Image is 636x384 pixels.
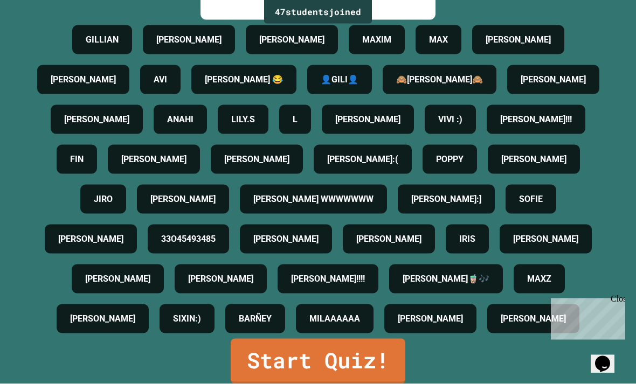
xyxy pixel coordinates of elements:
[253,193,374,206] h4: [PERSON_NAME] WWWWWWW
[398,312,463,325] h4: [PERSON_NAME]
[327,153,398,166] h4: [PERSON_NAME]:(
[70,312,135,325] h4: [PERSON_NAME]
[150,193,216,206] h4: [PERSON_NAME]
[547,294,625,340] iframe: chat widget
[156,33,222,46] h4: [PERSON_NAME]
[403,273,489,285] h4: [PERSON_NAME]🧋🎶
[362,33,391,46] h4: MAXIM
[86,33,119,46] h4: GILLIAN
[309,312,360,325] h4: MILAAAAAA
[173,312,201,325] h4: SIXIN:)
[85,273,150,285] h4: [PERSON_NAME]
[591,341,625,373] iframe: chat widget
[486,33,551,46] h4: [PERSON_NAME]
[335,113,400,126] h4: [PERSON_NAME]
[519,193,543,206] h4: SOFIE
[513,233,578,246] h4: [PERSON_NAME]
[188,273,253,285] h4: [PERSON_NAME]
[527,273,551,285] h4: MAXZ
[356,233,421,246] h4: [PERSON_NAME]
[161,233,216,246] h4: 33O45493485
[438,113,462,126] h4: VIVI :)
[64,113,129,126] h4: [PERSON_NAME]
[224,153,289,166] h4: [PERSON_NAME]
[154,73,167,86] h4: AVI
[500,113,572,126] h4: [PERSON_NAME]!!!
[121,153,186,166] h4: [PERSON_NAME]
[239,312,272,325] h4: BARÑEY
[94,193,113,206] h4: JIRO
[293,113,298,126] h4: L
[205,73,283,86] h4: [PERSON_NAME] 😂
[436,153,464,166] h4: POPPY
[396,73,483,86] h4: 🙈[PERSON_NAME]🙈
[51,73,116,86] h4: [PERSON_NAME]
[501,153,566,166] h4: [PERSON_NAME]
[167,113,193,126] h4: ANAHI
[411,193,481,206] h4: [PERSON_NAME]:]
[231,339,405,384] a: Start Quiz!
[231,113,255,126] h4: LILY.S
[459,233,475,246] h4: IRIS
[501,312,566,325] h4: [PERSON_NAME]
[321,73,358,86] h4: 👤GILI👤
[70,153,84,166] h4: FIN
[4,4,74,68] div: Chat with us now!Close
[58,233,123,246] h4: [PERSON_NAME]
[521,73,586,86] h4: [PERSON_NAME]
[253,233,319,246] h4: [PERSON_NAME]
[291,273,365,285] h4: [PERSON_NAME]!!!!
[259,33,324,46] h4: [PERSON_NAME]
[429,33,448,46] h4: MAX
